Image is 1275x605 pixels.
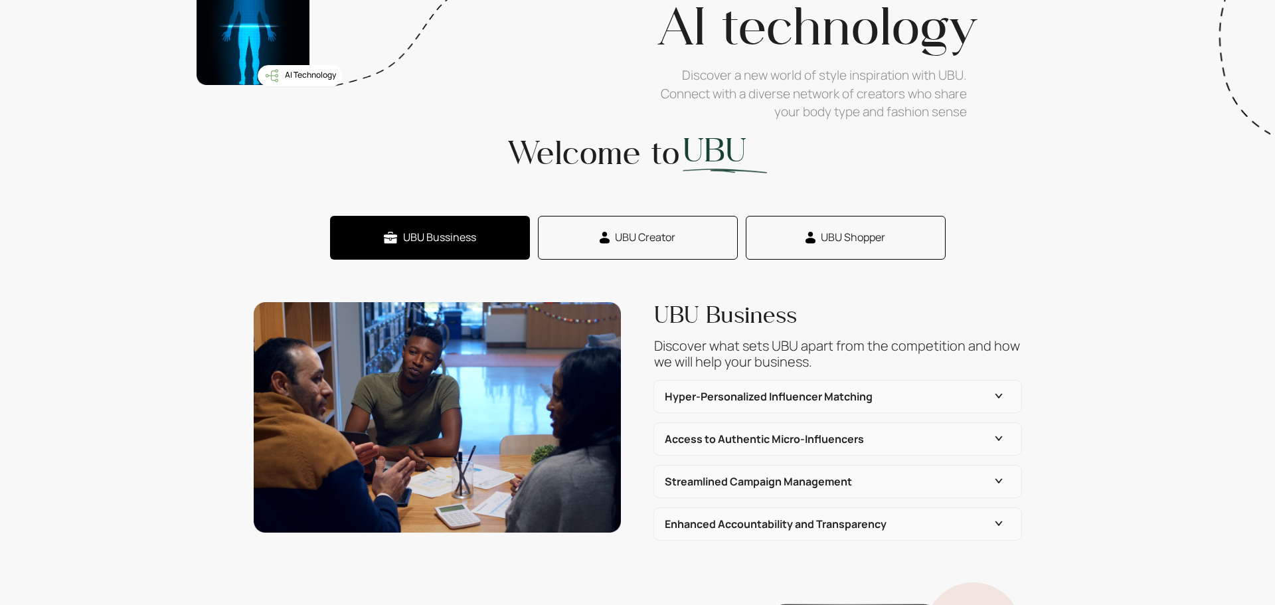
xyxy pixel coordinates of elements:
[285,69,336,82] span: AI Technology
[637,56,977,131] span: Discover a new world of style inspiration with UBU. Connect with a diverse network of creators wh...
[665,389,995,404] h6: Hyper-Personalized Influencer Matching
[264,68,280,83] img: 0ET+Ep9BNBxhhuMLUtrgAAAABJRU5ErkJggg==
[665,431,995,447] h6: Access to Authentic Micro-Influencers
[683,169,767,173] img: img-under
[403,229,476,246] span: UBU Bussiness
[665,474,995,489] h6: Streamlined Campaign Management
[995,477,1003,485] span: collapsed
[683,131,746,168] span: UBU
[254,302,621,533] img: IntroVideoBg-CTHNTl2S.png
[384,232,398,244] img: svg%3e
[654,338,1021,370] span: Discover what sets UBU apart from the competition and how we will help your business.
[806,232,815,244] img: svg%3e
[508,134,679,171] span: Welcome to
[258,65,343,86] button: AI Technology
[538,216,738,260] button: UBU Creator
[821,229,885,246] span: UBU Shopper
[995,434,1003,442] span: collapsed
[615,229,675,246] span: UBU Creator
[995,392,1003,400] span: collapsed
[600,232,610,244] img: svg%3e
[665,516,995,532] h6: Enhanced Accountability and Transparency
[330,216,530,260] button: UBU Bussiness
[746,216,946,260] button: UBU Shopper
[654,302,797,328] span: UBU Business
[995,519,1003,527] span: collapsed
